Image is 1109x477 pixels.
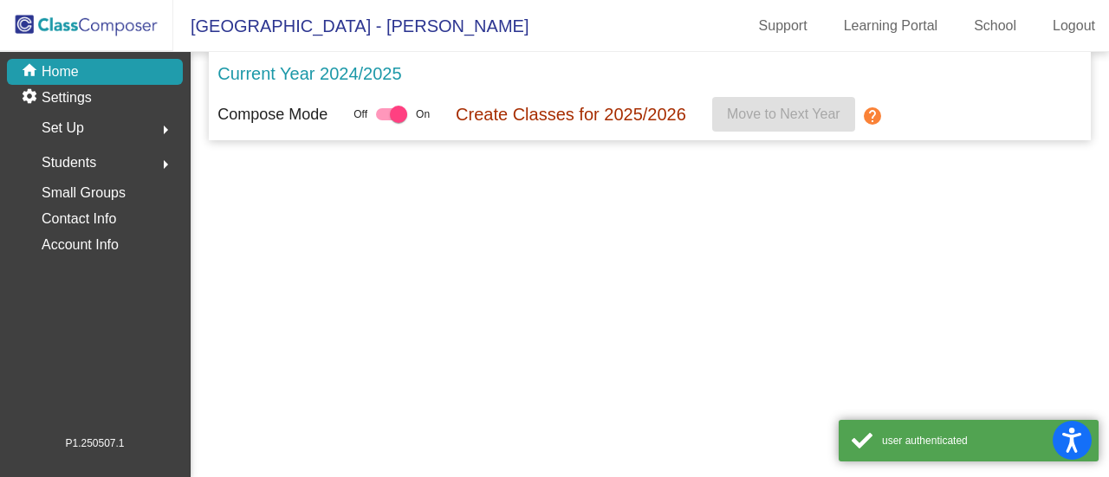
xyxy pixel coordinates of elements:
[456,101,686,127] p: Create Classes for 2025/2026
[42,116,84,140] span: Set Up
[862,106,883,126] mat-icon: help
[42,181,126,205] p: Small Groups
[745,12,821,40] a: Support
[42,207,116,231] p: Contact Info
[960,12,1030,40] a: School
[217,61,401,87] p: Current Year 2024/2025
[712,97,855,132] button: Move to Next Year
[217,103,328,126] p: Compose Mode
[353,106,367,122] span: Off
[173,12,529,40] span: [GEOGRAPHIC_DATA] - [PERSON_NAME]
[42,233,119,257] p: Account Info
[155,154,176,175] mat-icon: arrow_right
[42,151,96,175] span: Students
[155,119,176,140] mat-icon: arrow_right
[830,12,952,40] a: Learning Portal
[416,106,430,122] span: On
[21,61,42,82] mat-icon: home
[727,106,840,121] span: Move to Next Year
[1039,12,1109,40] a: Logout
[882,433,1086,448] div: user authenticated
[42,61,79,82] p: Home
[21,87,42,108] mat-icon: settings
[42,87,92,108] p: Settings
